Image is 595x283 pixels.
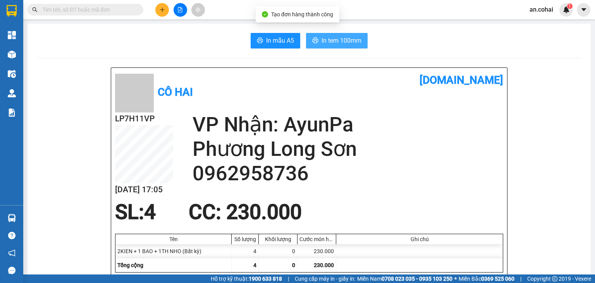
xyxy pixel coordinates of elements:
[259,244,297,258] div: 0
[420,74,503,86] b: [DOMAIN_NAME]
[382,276,452,282] strong: 0708 023 035 - 0935 103 250
[271,11,333,17] span: Tạo đơn hàng thành công
[249,276,282,282] strong: 1900 633 818
[262,11,268,17] span: check-circle
[552,276,557,281] span: copyright
[155,3,169,17] button: plus
[234,236,256,242] div: Số lượng
[174,3,187,17] button: file-add
[306,33,368,48] button: printerIn tem 100mm
[266,36,294,45] span: In mẫu A5
[297,244,336,258] div: 230.000
[8,109,16,117] img: solution-icon
[115,112,173,125] h2: LP7H11VP
[257,37,263,45] span: printer
[459,274,514,283] span: Miền Bắc
[8,89,16,97] img: warehouse-icon
[292,262,295,268] span: 0
[454,277,457,280] span: ⚪️
[115,183,173,196] h2: [DATE] 17:05
[195,7,201,12] span: aim
[563,6,570,13] img: icon-new-feature
[211,274,282,283] span: Hỗ trợ kỹ thuật:
[253,262,256,268] span: 4
[8,267,15,274] span: message
[43,5,134,14] input: Tìm tên, số ĐT hoặc mã đơn
[577,3,590,17] button: caret-down
[357,274,452,283] span: Miền Nam
[32,7,38,12] span: search
[288,274,289,283] span: |
[8,31,16,39] img: dashboard-icon
[8,232,15,239] span: question-circle
[251,33,300,48] button: printerIn mẫu A5
[8,70,16,78] img: warehouse-icon
[160,7,165,12] span: plus
[7,5,17,17] img: logo-vxr
[8,50,16,59] img: warehouse-icon
[158,86,193,98] b: Cô Hai
[191,3,205,17] button: aim
[8,214,16,222] img: warehouse-icon
[568,3,571,9] span: 1
[177,7,183,12] span: file-add
[314,262,334,268] span: 230.000
[567,3,573,9] sup: 1
[184,200,306,224] div: CC : 230.000
[295,274,355,283] span: Cung cấp máy in - giấy in:
[312,37,318,45] span: printer
[523,5,559,14] span: an.cohai
[144,200,156,224] span: 4
[232,244,259,258] div: 4
[338,236,501,242] div: Ghi chú
[299,236,334,242] div: Cước món hàng
[117,262,143,268] span: Tổng cộng
[117,236,229,242] div: Tên
[8,249,15,257] span: notification
[115,244,232,258] div: 2KIEN + 1 BAO + 1TH NHO (Bất kỳ)
[322,36,361,45] span: In tem 100mm
[261,236,295,242] div: Khối lượng
[193,137,503,161] h2: Phương Long Sơn
[193,161,503,186] h2: 0962958736
[580,6,587,13] span: caret-down
[520,274,521,283] span: |
[481,276,514,282] strong: 0369 525 060
[193,112,503,137] h2: VP Nhận: AyunPa
[115,200,144,224] span: SL:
